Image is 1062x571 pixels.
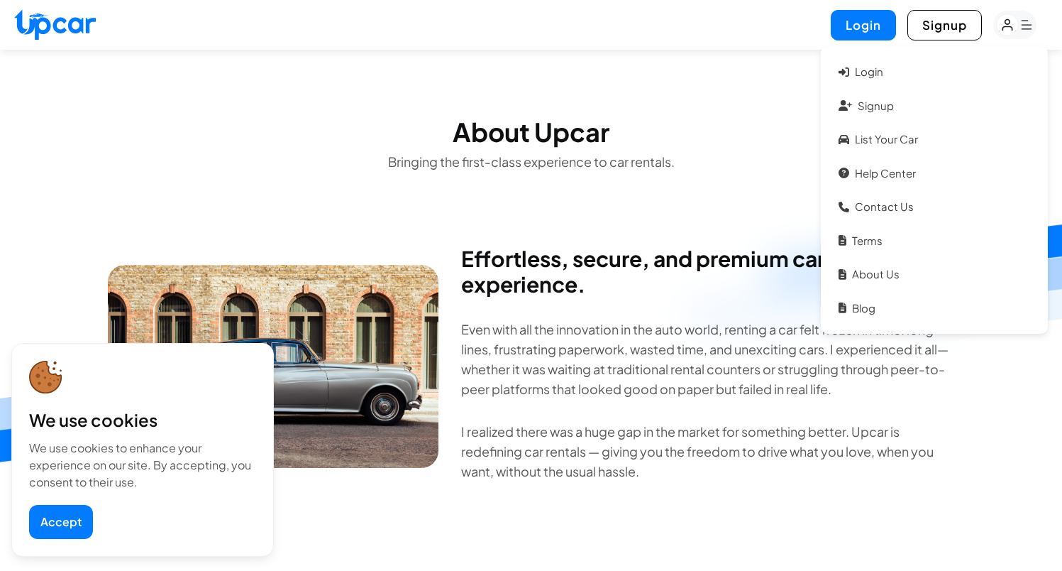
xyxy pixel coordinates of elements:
img: Upcar Logo [14,9,96,40]
a: Login [831,57,1037,87]
a: Signup [831,91,1037,121]
blockquote: Effortless, secure, and premium car rental experience. [461,246,953,297]
a: Contact Us [831,192,1037,222]
a: List your car [831,124,1037,155]
img: cookie-icon.svg [29,361,62,394]
button: Accept [29,505,93,539]
button: Signup [907,10,982,40]
img: Founder [108,265,438,467]
div: We use cookies [29,408,256,431]
a: Blog [831,293,1037,324]
p: I realized there was a huge gap in the market for something better. Upcar is redefining car renta... [461,422,953,482]
button: Login [831,10,896,40]
a: About Us [831,259,1037,290]
div: We use cookies to enhance your experience on our site. By accepting, you consent to their use. [29,440,256,491]
a: Terms [831,226,1037,256]
p: Even with all the innovation in the auto world, renting a car felt frozen in time: long lines, fr... [461,320,953,399]
p: Bringing the first-class experience to car rentals. [293,152,770,172]
a: Help Center [831,158,1037,189]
